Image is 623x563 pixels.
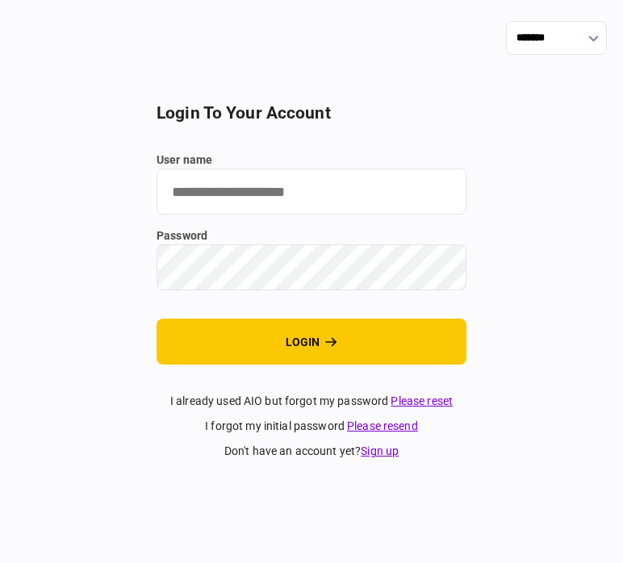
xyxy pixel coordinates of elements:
h2: login to your account [157,103,466,123]
button: login [157,319,466,365]
input: show language options [506,21,607,55]
div: I forgot my initial password [157,418,466,435]
label: user name [157,152,466,169]
a: Sign up [361,444,399,457]
a: Please reset [391,394,453,407]
a: Please resend [347,419,418,432]
label: password [157,227,466,244]
div: I already used AIO but forgot my password [157,393,466,410]
input: user name [157,169,466,215]
div: don't have an account yet ? [157,443,466,460]
input: password [157,244,466,290]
